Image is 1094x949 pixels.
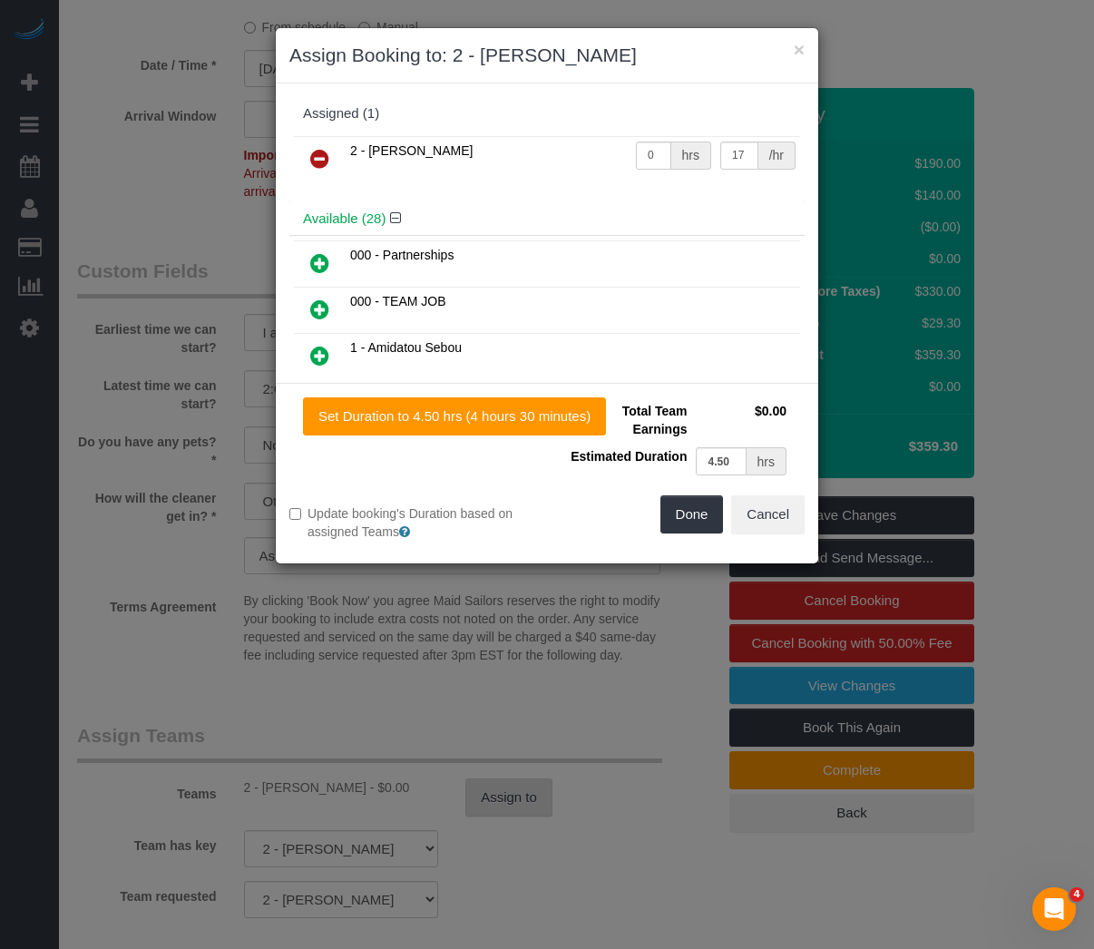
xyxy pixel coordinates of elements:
div: hrs [747,447,786,475]
span: 4 [1070,887,1084,902]
h3: Assign Booking to: 2 - [PERSON_NAME] [289,42,805,69]
td: Total Team Earnings [561,397,691,443]
div: Assigned (1) [303,106,791,122]
h4: Available (28) [303,211,791,227]
button: × [794,40,805,59]
label: Update booking's Duration based on assigned Teams [289,504,533,541]
div: hrs [671,142,711,170]
span: 000 - Partnerships [350,248,454,262]
button: Cancel [731,495,805,533]
div: /hr [758,142,796,170]
span: 000 - TEAM JOB [350,294,446,308]
button: Set Duration to 4.50 hrs (4 hours 30 minutes) [303,397,606,435]
td: $0.00 [691,397,791,443]
span: Estimated Duration [571,449,687,464]
span: 2 - [PERSON_NAME] [350,143,473,158]
button: Done [660,495,724,533]
input: Update booking's Duration based on assigned Teams [289,508,301,520]
iframe: Intercom live chat [1032,887,1076,931]
span: 1 - Amidatou Sebou [350,340,462,355]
